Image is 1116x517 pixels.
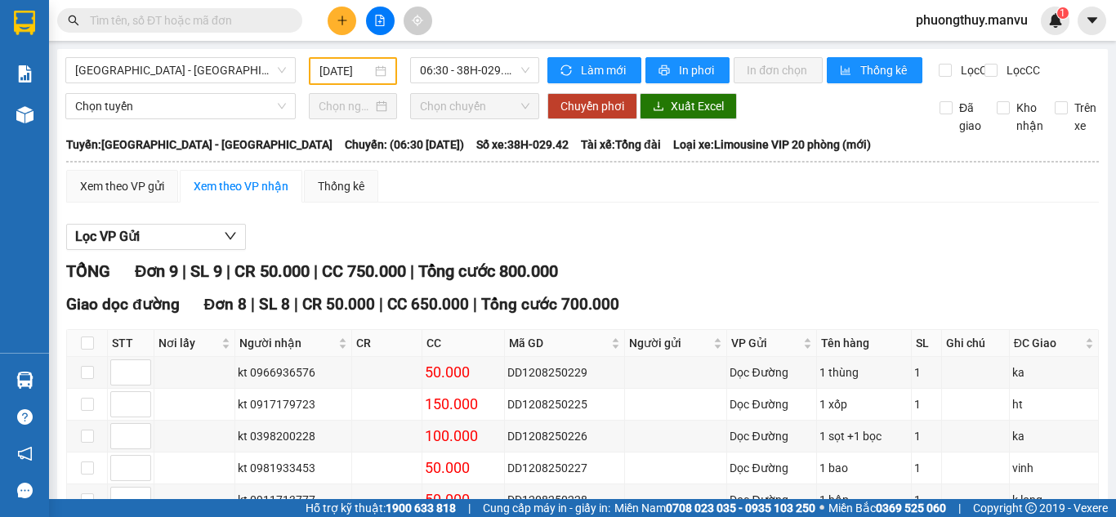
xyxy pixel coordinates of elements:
[14,11,35,35] img: logo-vxr
[914,459,940,477] div: 1
[1025,502,1037,514] span: copyright
[505,484,625,516] td: DD1208250228
[819,491,908,509] div: 1 hộp
[914,427,940,445] div: 1
[251,295,255,314] span: |
[1085,13,1100,28] span: caret-down
[671,97,724,115] span: Xuất Excel
[547,93,637,119] button: Chuyển phơi
[666,501,815,515] strong: 0708 023 035 - 0935 103 250
[819,505,824,511] span: ⚪️
[66,224,246,250] button: Lọc VP Gửi
[16,106,33,123] img: warehouse-icon
[194,177,288,195] div: Xem theo VP nhận
[345,136,464,154] span: Chuyến: (06:30 [DATE])
[1014,334,1082,352] span: ĐC Giao
[483,499,610,517] span: Cung cấp máy in - giấy in:
[730,459,813,477] div: Dọc Đường
[204,295,248,314] span: Đơn 8
[135,261,178,281] span: Đơn 9
[645,57,730,83] button: printerIn phơi
[629,334,711,352] span: Người gửi
[422,330,505,357] th: CC
[731,334,799,352] span: VP Gửi
[507,427,622,445] div: DD1208250226
[730,491,813,509] div: Dọc Đường
[727,389,816,421] td: Dọc Đường
[337,15,348,26] span: plus
[1000,61,1042,79] span: Lọc CC
[730,395,813,413] div: Dọc Đường
[817,330,912,357] th: Tên hàng
[827,57,922,83] button: bar-chartThống kê
[318,177,364,195] div: Thống kê
[1012,363,1096,381] div: ka
[473,295,477,314] span: |
[404,7,432,35] button: aim
[80,177,164,195] div: Xem theo VP gửi
[727,452,816,484] td: Dọc Đường
[1078,7,1106,35] button: caret-down
[108,330,154,357] th: STT
[876,501,946,515] strong: 0369 525 060
[379,295,383,314] span: |
[75,226,140,247] span: Lọc VP Gửi
[505,357,625,389] td: DD1208250229
[505,452,625,484] td: DD1208250227
[730,363,813,381] div: Dọc Đường
[366,7,395,35] button: file-add
[66,138,333,151] b: Tuyến: [GEOGRAPHIC_DATA] - [GEOGRAPHIC_DATA]
[547,57,641,83] button: syncLàm mới
[239,334,335,352] span: Người nhận
[238,363,349,381] div: kt 0966936576
[238,427,349,445] div: kt 0398200228
[17,446,33,461] span: notification
[560,65,574,78] span: sync
[259,295,290,314] span: SL 8
[158,334,218,352] span: Nơi lấy
[1060,7,1065,19] span: 1
[224,230,237,243] span: down
[819,459,908,477] div: 1 bao
[912,330,943,357] th: SL
[90,11,283,29] input: Tìm tên, số ĐT hoặc mã đơn
[1012,491,1096,509] div: k long
[914,395,940,413] div: 1
[425,393,502,416] div: 150.000
[840,65,854,78] span: bar-chart
[374,15,386,26] span: file-add
[387,295,469,314] span: CC 650.000
[1057,7,1069,19] sup: 1
[190,261,222,281] span: SL 9
[75,58,286,82] span: Hà Nội - Kỳ Anh
[581,136,661,154] span: Tài xế: Tổng đài
[914,363,940,381] div: 1
[505,389,625,421] td: DD1208250225
[420,94,529,118] span: Chọn chuyến
[819,363,908,381] div: 1 thùng
[17,483,33,498] span: message
[1010,99,1050,135] span: Kho nhận
[658,65,672,78] span: printer
[481,295,619,314] span: Tổng cước 700.000
[294,295,298,314] span: |
[1012,395,1096,413] div: ht
[425,425,502,448] div: 100.000
[302,295,375,314] span: CR 50.000
[727,357,816,389] td: Dọc Đường
[418,261,558,281] span: Tổng cước 800.000
[319,97,373,115] input: Chọn ngày
[425,457,502,479] div: 50.000
[953,99,988,135] span: Đã giao
[66,295,180,314] span: Giao dọc đường
[420,58,529,82] span: 06:30 - 38H-029.42
[640,93,737,119] button: downloadXuất Excel
[507,395,622,413] div: DD1208250225
[507,363,622,381] div: DD1208250229
[314,261,318,281] span: |
[410,261,414,281] span: |
[819,427,908,445] div: 1 sọt +1 bọc
[914,491,940,509] div: 1
[581,61,628,79] span: Làm mới
[828,499,946,517] span: Miền Bắc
